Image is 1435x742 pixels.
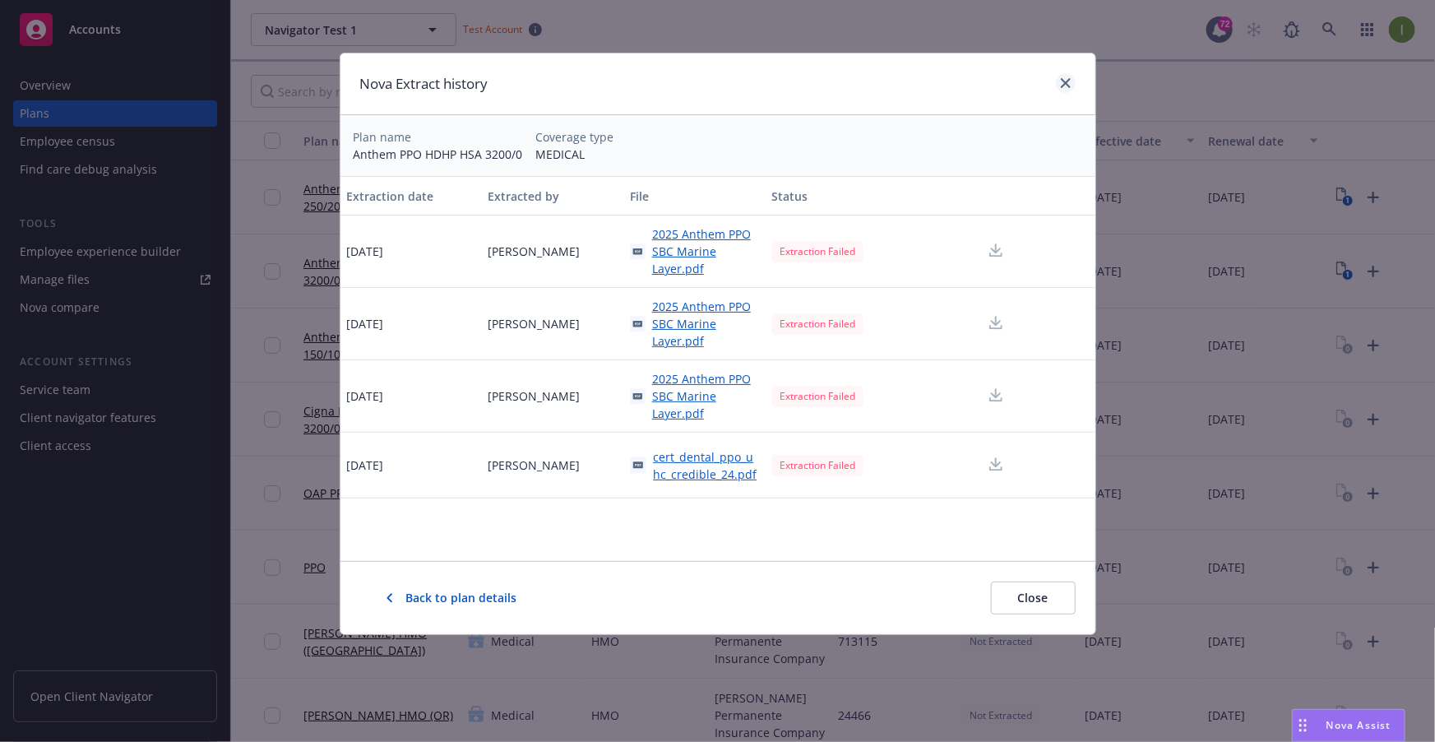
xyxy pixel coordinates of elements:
[630,225,758,277] a: 2025 Anthem PPO SBC Marine Layer.pdf
[630,298,758,350] a: 2025 Anthem PPO SBC Marine Layer.pdf
[623,176,765,216] button: File
[488,315,581,332] span: [PERSON_NAME]
[652,225,758,277] span: 2025 Anthem PPO SBC Marine Layer.pdf
[771,241,863,262] div: Extraction Failed
[354,146,523,163] div: Anthem PPO HDHP HSA 3200/0
[536,128,614,146] div: Coverage type
[488,243,581,260] span: [PERSON_NAME]
[771,386,863,406] div: Extraction Failed
[652,370,758,422] span: 2025 Anthem PPO SBC Marine Layer.pdf
[347,188,475,205] div: Extraction date
[347,315,384,332] span: [DATE]
[340,176,482,216] button: Extraction date
[354,128,523,146] div: Plan name
[771,188,947,205] div: Status
[653,448,758,483] span: cert_dental_ppo_uhc_credible_24.pdf
[1292,709,1405,742] button: Nova Assist
[482,176,623,216] button: Extracted by
[652,298,758,350] span: 2025 Anthem PPO SBC Marine Layer.pdf
[1326,718,1391,732] span: Nova Assist
[488,457,581,474] span: [PERSON_NAME]
[347,243,384,260] span: [DATE]
[630,448,758,483] a: cert_dental_ppo_uhc_credible_24.pdf
[991,582,1076,614] button: Close
[771,313,863,334] div: Extraction Failed
[488,188,617,205] div: Extracted by
[630,370,758,422] a: 2025 Anthem PPO SBC Marine Layer.pdf
[360,73,488,95] h1: Nova Extract history
[765,176,954,216] button: Status
[406,590,517,606] span: Back to plan details
[488,387,581,405] span: [PERSON_NAME]
[536,146,614,163] div: MEDICAL
[630,188,758,205] div: File
[360,582,544,614] button: Back to plan details
[1056,73,1076,93] a: close
[347,457,384,474] span: [DATE]
[1293,710,1313,741] div: Drag to move
[347,387,384,405] span: [DATE]
[771,455,863,475] div: Extraction Failed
